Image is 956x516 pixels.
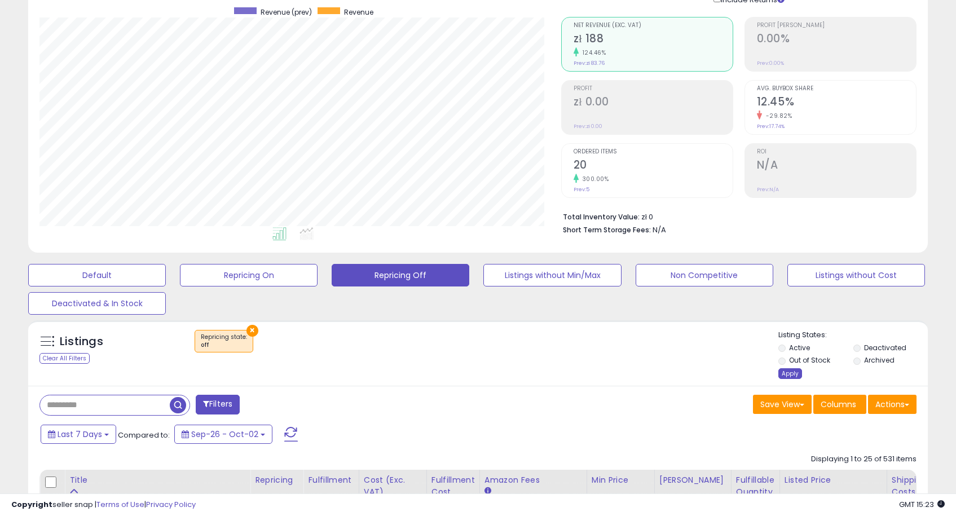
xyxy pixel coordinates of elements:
label: Archived [864,355,895,365]
div: Amazon Fees [484,474,582,486]
div: Displaying 1 to 25 of 531 items [811,454,917,465]
small: 300.00% [579,175,609,183]
div: Title [69,474,245,486]
h2: N/A [757,158,916,174]
span: Columns [821,399,856,410]
button: Filters [196,395,240,414]
h5: Listings [60,334,103,350]
button: Actions [868,395,917,414]
a: Privacy Policy [146,499,196,510]
span: Profit [574,86,733,92]
button: Default [28,264,166,286]
div: Cost (Exc. VAT) [364,474,422,498]
span: 2025-10-10 15:23 GMT [899,499,945,510]
label: Active [789,343,810,352]
h2: 0.00% [757,32,916,47]
h2: 20 [574,158,733,174]
label: Deactivated [864,343,906,352]
li: zł 0 [563,209,908,223]
small: Prev: N/A [757,186,779,193]
small: 124.46% [579,48,606,57]
button: Repricing On [180,264,318,286]
button: Listings without Cost [787,264,925,286]
span: Revenue (prev) [261,7,312,17]
small: Prev: 0.00% [757,60,784,67]
div: Repricing [255,474,298,486]
button: Last 7 Days [41,425,116,444]
label: Out of Stock [789,355,830,365]
span: Revenue [344,7,373,17]
div: Min Price [592,474,650,486]
div: Shipping Costs (Exc. VAT) [892,474,950,510]
span: Sep-26 - Oct-02 [191,429,258,440]
span: Last 7 Days [58,429,102,440]
span: Ordered Items [574,149,733,155]
div: off [201,341,247,349]
a: Terms of Use [96,499,144,510]
span: Repricing state : [201,333,247,350]
small: Prev: 17.74% [757,123,785,130]
div: Clear All Filters [39,353,90,364]
span: Profit [PERSON_NAME] [757,23,916,29]
button: × [246,325,258,337]
div: Fulfillment Cost [431,474,475,498]
button: Deactivated & In Stock [28,292,166,315]
small: Prev: zł 83.76 [574,60,605,67]
div: Fulfillable Quantity [736,474,775,498]
span: Net Revenue (Exc. VAT) [574,23,733,29]
small: Prev: 5 [574,186,589,193]
small: Prev: zł 0.00 [574,123,603,130]
button: Repricing Off [332,264,469,286]
b: Short Term Storage Fees: [563,225,651,235]
div: Listed Price [785,474,882,486]
h2: 12.45% [757,95,916,111]
button: Save View [753,395,812,414]
b: Total Inventory Value: [563,212,640,222]
small: -29.82% [762,112,792,120]
div: Fulfillment [308,474,354,486]
h2: zł 188 [574,32,733,47]
button: Columns [813,395,866,414]
h2: zł 0.00 [574,95,733,111]
span: N/A [653,224,666,235]
span: ROI [757,149,916,155]
p: Listing States: [778,330,928,341]
span: Avg. Buybox Share [757,86,916,92]
button: Non Competitive [636,264,773,286]
button: Listings without Min/Max [483,264,621,286]
div: Apply [778,368,802,379]
strong: Copyright [11,499,52,510]
div: seller snap | | [11,500,196,510]
span: Compared to: [118,430,170,440]
div: [PERSON_NAME] [659,474,726,486]
button: Sep-26 - Oct-02 [174,425,272,444]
